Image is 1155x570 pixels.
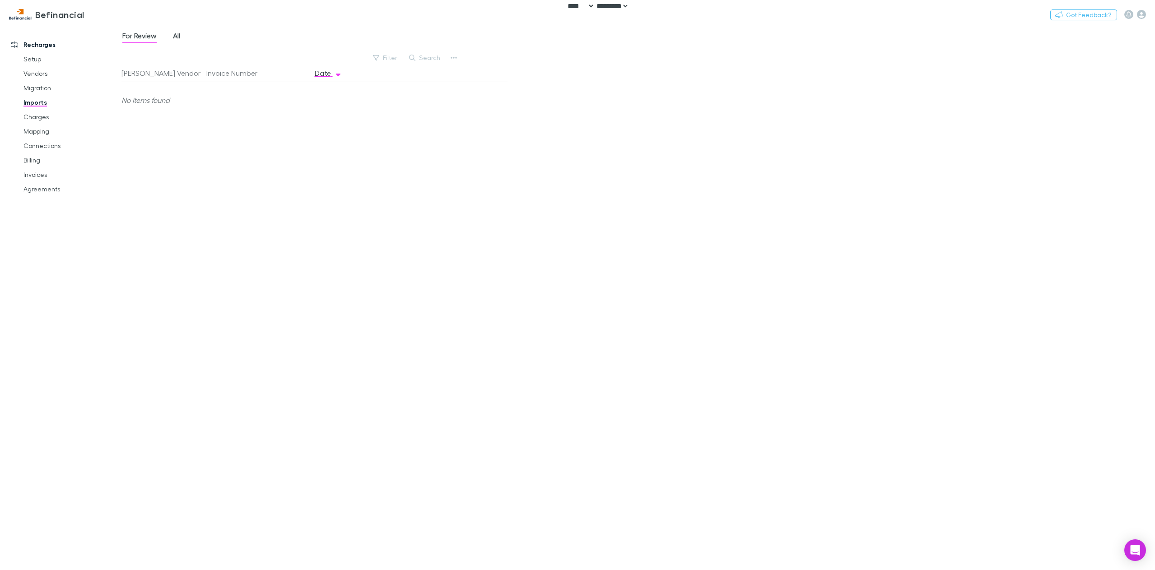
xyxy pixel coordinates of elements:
[14,52,126,66] a: Setup
[14,81,126,95] a: Migration
[35,9,84,20] h3: Befinancial
[14,124,126,139] a: Mapping
[14,167,126,182] a: Invoices
[121,64,211,82] button: [PERSON_NAME] Vendor
[405,52,446,63] button: Search
[14,110,126,124] a: Charges
[173,31,180,43] span: All
[14,153,126,167] a: Billing
[14,139,126,153] a: Connections
[14,182,126,196] a: Agreements
[9,9,32,20] img: Befinancial's Logo
[206,64,268,82] button: Invoice Number
[122,31,157,43] span: For Review
[121,82,500,118] div: No items found
[14,95,126,110] a: Imports
[1050,9,1117,20] button: Got Feedback?
[368,52,403,63] button: Filter
[315,64,342,82] button: Date
[14,66,126,81] a: Vendors
[4,4,90,25] a: Befinancial
[2,37,126,52] a: Recharges
[1124,539,1146,561] div: Open Intercom Messenger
